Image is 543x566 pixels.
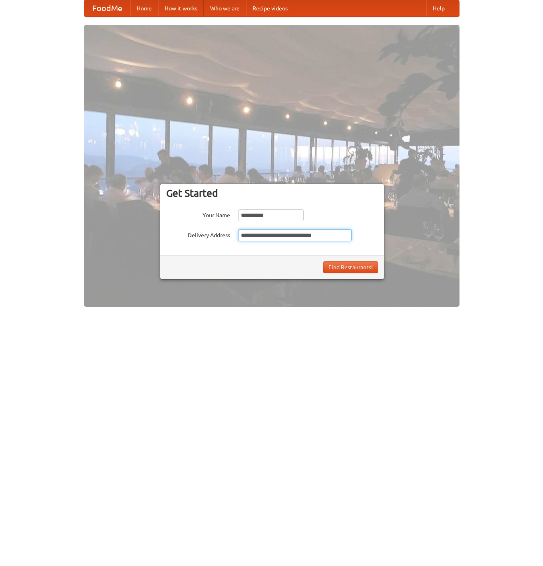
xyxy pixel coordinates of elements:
label: Delivery Address [166,229,230,239]
a: Who we are [204,0,246,16]
h3: Get Started [166,187,378,199]
a: Recipe videos [246,0,294,16]
a: Home [130,0,158,16]
a: Help [426,0,451,16]
a: FoodMe [84,0,130,16]
label: Your Name [166,209,230,219]
a: How it works [158,0,204,16]
button: Find Restaurants! [323,261,378,273]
